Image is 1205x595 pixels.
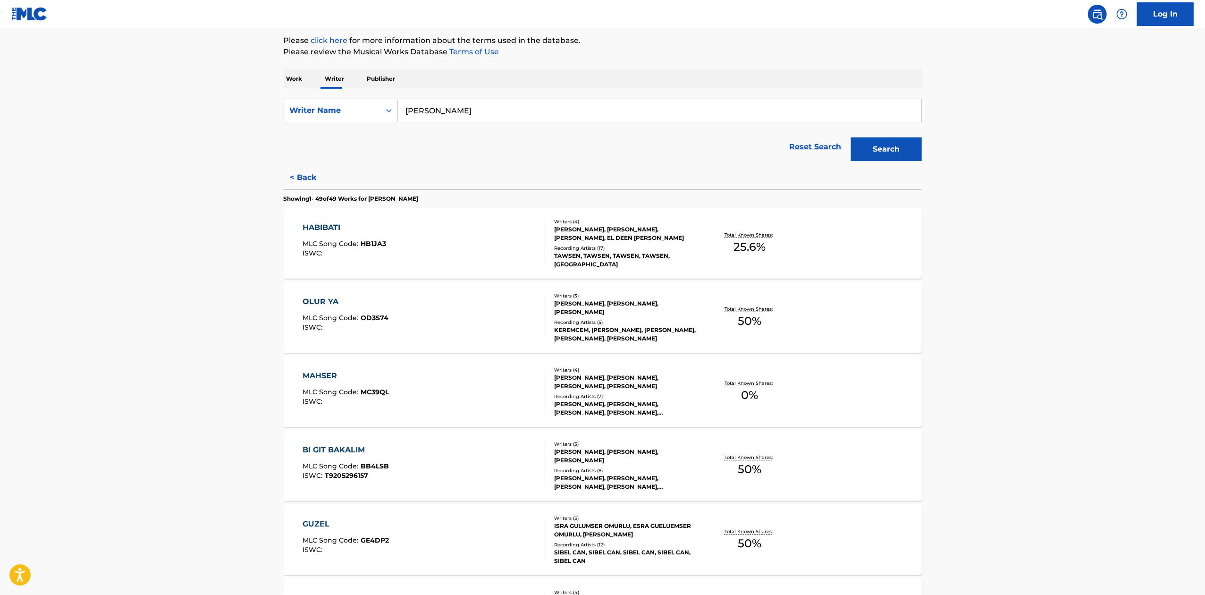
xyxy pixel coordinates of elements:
[284,282,922,353] a: OLUR YAMLC Song Code:OD3S74ISWC:Writers (3)[PERSON_NAME], [PERSON_NAME], [PERSON_NAME]Recording A...
[1116,8,1128,20] img: help
[290,105,375,116] div: Writer Name
[284,99,922,166] form: Search Form
[725,454,775,461] p: Total Known Shares:
[554,467,697,474] div: Recording Artists ( 8 )
[554,299,697,316] div: [PERSON_NAME], [PERSON_NAME], [PERSON_NAME]
[725,231,775,238] p: Total Known Shares:
[284,46,922,58] p: Please review the Musical Works Database
[284,166,340,189] button: < Back
[554,252,697,269] div: TAWSEN, TAWSEN, TAWSEN, TAWSEN, [GEOGRAPHIC_DATA]
[303,314,361,322] span: MLC Song Code :
[738,461,761,478] span: 50 %
[284,356,922,427] a: MAHSERMLC Song Code:MC39QLISWC:Writers (4)[PERSON_NAME], [PERSON_NAME], [PERSON_NAME], [PERSON_NA...
[725,380,775,387] p: Total Known Shares:
[303,397,325,406] span: ISWC :
[554,319,697,326] div: Recording Artists ( 5 )
[361,314,388,322] span: OD3S74
[554,515,697,522] div: Writers ( 3 )
[554,225,697,242] div: [PERSON_NAME], [PERSON_NAME], [PERSON_NAME], EL DEEN [PERSON_NAME]
[311,36,348,45] a: click here
[554,522,697,539] div: ISRA GULUMSER OMURLU, ESRA GUELUEMSER OMURLU, [PERSON_NAME]
[322,69,347,89] p: Writer
[303,471,325,480] span: ISWC :
[325,471,368,480] span: T9205296157
[303,462,361,470] span: MLC Song Code :
[303,296,388,307] div: OLUR YA
[303,249,325,257] span: ISWC :
[284,195,419,203] p: Showing 1 - 49 of 49 Works for [PERSON_NAME]
[1092,8,1103,20] img: search
[361,239,386,248] span: HB1JA3
[554,374,697,391] div: [PERSON_NAME], [PERSON_NAME], [PERSON_NAME], [PERSON_NAME]
[741,387,758,404] span: 0 %
[361,388,389,396] span: MC39QL
[303,444,389,456] div: BI GIT BAKALIM
[1112,5,1131,24] div: Help
[284,504,922,575] a: GUZELMLC Song Code:GE4DP2ISWC:Writers (3)ISRA GULUMSER OMURLU, ESRA GUELUEMSER OMURLU, [PERSON_NA...
[738,313,761,330] span: 50 %
[361,536,389,544] span: GE4DP2
[554,366,697,374] div: Writers ( 4 )
[554,548,697,565] div: SIBEL CAN, SIBEL CAN, SIBEL CAN, SIBEL CAN, SIBEL CAN
[554,218,697,225] div: Writers ( 4 )
[364,69,398,89] p: Publisher
[554,400,697,417] div: [PERSON_NAME], [PERSON_NAME], [PERSON_NAME], [PERSON_NAME], [PERSON_NAME]
[554,245,697,252] div: Recording Artists ( 17 )
[554,541,697,548] div: Recording Artists ( 12 )
[303,370,389,382] div: MAHSER
[554,448,697,465] div: [PERSON_NAME], [PERSON_NAME], [PERSON_NAME]
[785,136,846,157] a: Reset Search
[554,441,697,448] div: Writers ( 3 )
[303,222,386,233] div: HABIBATI
[851,137,922,161] button: Search
[1158,550,1205,595] iframe: Chat Widget
[11,7,48,21] img: MLC Logo
[1088,5,1107,24] a: Public Search
[303,518,389,530] div: GUZEL
[303,388,361,396] span: MLC Song Code :
[725,306,775,313] p: Total Known Shares:
[448,47,499,56] a: Terms of Use
[284,35,922,46] p: Please for more information about the terms used in the database.
[303,239,361,248] span: MLC Song Code :
[1137,2,1194,26] a: Log In
[554,326,697,343] div: KEREMCEM, [PERSON_NAME], [PERSON_NAME], [PERSON_NAME], [PERSON_NAME]
[733,238,766,255] span: 25.6 %
[284,430,922,501] a: BI GIT BAKALIMMLC Song Code:BB4LSBISWC:T9205296157Writers (3)[PERSON_NAME], [PERSON_NAME], [PERSO...
[738,535,761,552] span: 50 %
[303,545,325,554] span: ISWC :
[361,462,389,470] span: BB4LSB
[725,528,775,535] p: Total Known Shares:
[554,474,697,491] div: [PERSON_NAME], [PERSON_NAME], [PERSON_NAME], [PERSON_NAME], [PERSON_NAME]
[554,292,697,299] div: Writers ( 3 )
[554,393,697,400] div: Recording Artists ( 7 )
[284,69,305,89] p: Work
[303,323,325,331] span: ISWC :
[303,536,361,544] span: MLC Song Code :
[284,208,922,279] a: HABIBATIMLC Song Code:HB1JA3ISWC:Writers (4)[PERSON_NAME], [PERSON_NAME], [PERSON_NAME], EL DEEN ...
